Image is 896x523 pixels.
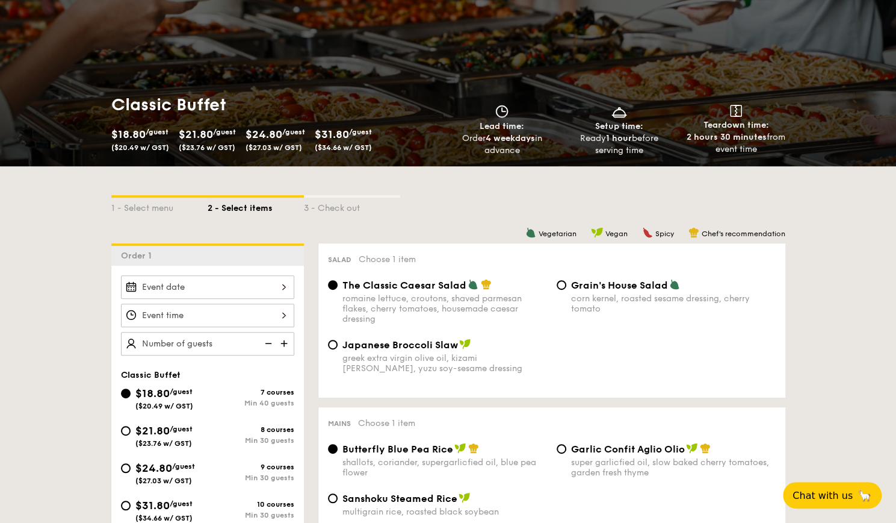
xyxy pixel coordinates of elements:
[342,443,453,455] span: Butterfly Blue Pea Rice
[571,443,685,455] span: Garlic Confit Aglio Olio
[179,143,235,152] span: ($23.76 w/ GST)
[702,230,785,238] span: Chef's recommendation
[135,439,192,448] span: ($23.76 w/ GST)
[170,500,193,508] span: /guest
[208,500,294,509] div: 10 courses
[557,444,566,454] input: Garlic Confit Aglio Oliosuper garlicfied oil, slow baked cherry tomatoes, garden fresh thyme
[448,133,556,157] div: Order in advance
[121,275,294,299] input: Event date
[246,143,302,152] span: ($27.03 w/ GST)
[111,94,443,116] h1: Classic Buffet
[213,128,236,136] span: /guest
[121,251,156,261] span: Order 1
[687,132,767,142] strong: 2 hours 30 minutes
[857,489,872,503] span: 🦙
[342,339,458,351] span: Japanese Broccoli Slaw
[208,198,304,215] div: 2 - Select items
[328,419,351,428] span: Mains
[342,457,547,478] div: shallots, coriander, supergarlicfied oil, blue pea flower
[135,499,170,512] span: $31.80
[595,121,643,131] span: Setup time:
[459,492,471,503] img: icon-vegan.f8ff3823.svg
[315,128,349,141] span: $31.80
[170,387,193,396] span: /guest
[328,255,351,264] span: Salad
[459,339,471,349] img: icon-vegan.f8ff3823.svg
[121,370,181,380] span: Classic Buffet
[610,105,628,118] img: icon-dish.430c3a2e.svg
[135,477,192,485] span: ($27.03 w/ GST)
[179,128,213,141] span: $21.80
[571,280,668,291] span: Grain's House Salad
[700,443,711,454] img: icon-chef-hat.a58ddaea.svg
[246,128,282,141] span: $24.80
[121,501,131,510] input: $31.80/guest($34.66 w/ GST)10 coursesMin 30 guests
[258,332,276,355] img: icon-reduce.1d2dbef1.svg
[468,443,479,454] img: icon-chef-hat.a58ddaea.svg
[342,280,466,291] span: The Classic Caesar Salad
[135,514,193,522] span: ($34.66 w/ GST)
[135,424,170,437] span: $21.80
[121,304,294,327] input: Event time
[342,493,457,504] span: Sanshoku Steamed Rice
[454,443,466,454] img: icon-vegan.f8ff3823.svg
[208,399,294,407] div: Min 40 guests
[328,280,338,290] input: The Classic Caesar Saladromaine lettuce, croutons, shaved parmesan flakes, cherry tomatoes, house...
[328,444,338,454] input: Butterfly Blue Pea Riceshallots, coriander, supergarlicfied oil, blue pea flower
[121,426,131,436] input: $21.80/guest($23.76 w/ GST)8 coursesMin 30 guests
[669,279,680,290] img: icon-vegetarian.fe4039eb.svg
[605,230,628,238] span: Vegan
[783,482,882,509] button: Chat with us🦙
[208,463,294,471] div: 9 courses
[208,474,294,482] div: Min 30 guests
[121,463,131,473] input: $24.80/guest($27.03 w/ GST)9 coursesMin 30 guests
[688,227,699,238] img: icon-chef-hat.a58ddaea.svg
[571,457,776,478] div: super garlicfied oil, slow baked cherry tomatoes, garden fresh thyme
[121,332,294,355] input: Number of guests
[480,121,524,131] span: Lead time:
[686,443,698,454] img: icon-vegan.f8ff3823.svg
[172,462,195,471] span: /guest
[135,387,170,400] span: $18.80
[557,280,566,290] input: Grain's House Saladcorn kernel, roasted sesame dressing, cherry tomato
[493,105,511,118] img: icon-clock.2db775ea.svg
[591,227,603,238] img: icon-vegan.f8ff3823.svg
[792,490,853,501] span: Chat with us
[525,227,536,238] img: icon-vegetarian.fe4039eb.svg
[481,279,492,290] img: icon-chef-hat.a58ddaea.svg
[571,293,776,314] div: corn kernel, roasted sesame dressing, cherry tomato
[485,133,534,143] strong: 4 weekdays
[208,511,294,519] div: Min 30 guests
[111,198,208,215] div: 1 - Select menu
[655,230,674,238] span: Spicy
[328,493,338,503] input: Sanshoku Steamed Ricemultigrain rice, roasted black soybean
[111,128,146,141] span: $18.80
[349,128,372,136] span: /guest
[304,198,400,215] div: 3 - Check out
[468,279,478,290] img: icon-vegetarian.fe4039eb.svg
[342,507,547,517] div: multigrain rice, roasted black soybean
[111,143,169,152] span: ($20.49 w/ GST)
[135,402,193,410] span: ($20.49 w/ GST)
[328,340,338,349] input: Japanese Broccoli Slawgreek extra virgin olive oil, kizami [PERSON_NAME], yuzu soy-sesame dressing
[730,105,742,117] img: icon-teardown.65201eee.svg
[642,227,653,238] img: icon-spicy.37a8142b.svg
[315,143,372,152] span: ($34.66 w/ GST)
[282,128,305,136] span: /guest
[276,332,294,355] img: icon-add.58712e84.svg
[208,425,294,434] div: 8 courses
[359,254,416,265] span: Choose 1 item
[682,131,790,155] div: from event time
[606,133,632,143] strong: 1 hour
[170,425,193,433] span: /guest
[703,120,769,130] span: Teardown time:
[342,353,547,374] div: greek extra virgin olive oil, kizami [PERSON_NAME], yuzu soy-sesame dressing
[342,293,547,324] div: romaine lettuce, croutons, shaved parmesan flakes, cherry tomatoes, housemade caesar dressing
[135,462,172,475] span: $24.80
[565,133,673,157] div: Ready before serving time
[208,436,294,445] div: Min 30 guests
[539,230,576,238] span: Vegetarian
[146,128,168,136] span: /guest
[121,389,131,398] input: $18.80/guest($20.49 w/ GST)7 coursesMin 40 guests
[208,388,294,396] div: 7 courses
